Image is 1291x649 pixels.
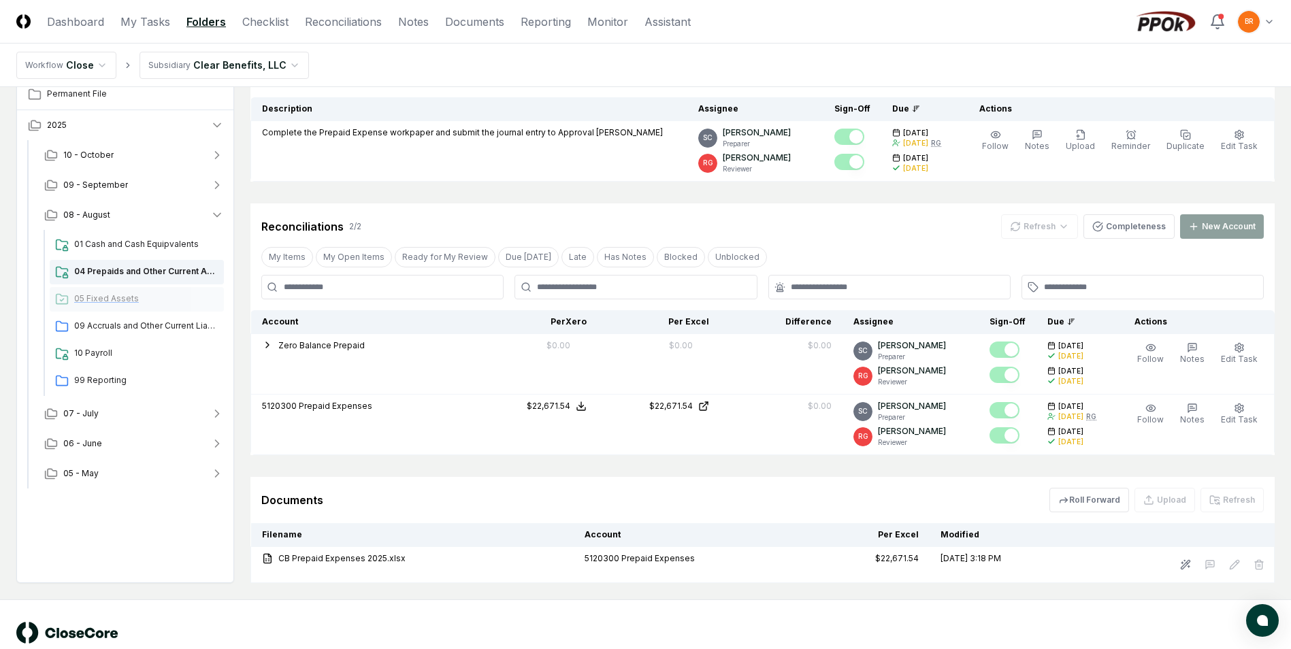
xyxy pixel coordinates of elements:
span: 09 - September [63,179,128,191]
div: RG [1086,412,1096,422]
span: 09 Accruals and Other Current Liabilities [74,320,218,332]
span: SC [858,346,868,356]
span: [DATE] [903,128,928,138]
div: [DATE] [903,163,928,173]
a: My Tasks [120,14,170,30]
p: [PERSON_NAME] [878,400,946,412]
a: Reconciliations [305,14,382,30]
a: $22,671.54 [608,400,709,412]
p: Reviewer [878,437,946,448]
button: Has Notes [597,247,654,267]
button: Reminder [1109,127,1153,155]
span: Notes [1180,354,1205,364]
span: Edit Task [1221,414,1258,425]
button: Notes [1177,400,1207,429]
a: Dashboard [47,14,104,30]
button: Mark complete [990,427,1019,444]
th: Description [251,97,688,121]
div: Workflow [25,59,63,71]
span: Follow [1137,414,1164,425]
div: $0.00 [808,339,832,352]
button: Roll Forward [1049,488,1129,512]
span: 05 - May [63,467,99,480]
button: Mark complete [834,129,864,145]
div: 5120300 Prepaid Expenses [585,552,797,565]
button: $22,671.54 [527,400,587,412]
p: Reviewer [723,164,791,174]
a: 01 Cash and Cash Equipvalents [50,233,224,257]
a: Permanent File [17,80,235,110]
span: Notes [1025,141,1049,151]
span: [DATE] [1058,401,1083,412]
div: [DATE] [1058,412,1083,422]
span: Edit Task [1221,141,1258,151]
button: Follow [979,127,1011,155]
span: 06 - June [63,437,102,450]
nav: breadcrumb [16,52,309,79]
div: $22,671.54 [875,552,919,565]
th: Per Excel [598,310,720,334]
button: Notes [1022,127,1052,155]
span: Notes [1180,414,1205,425]
p: [PERSON_NAME] [723,152,791,164]
span: 05 Fixed Assets [74,293,218,305]
span: Follow [1137,354,1164,364]
span: SC [858,406,868,416]
th: Assignee [687,97,823,121]
button: Mark complete [990,367,1019,383]
div: Due [1047,316,1102,328]
a: 09 Accruals and Other Current Liabilities [50,314,224,339]
p: [PERSON_NAME] [723,127,791,139]
button: 2025 [17,110,235,140]
div: Documents [261,492,323,508]
button: 05 - May [33,459,235,488]
span: 07 - July [63,407,99,420]
a: Monitor [587,14,628,30]
span: 01 Cash and Cash Equipvalents [74,238,218,250]
div: 08 - August [33,230,235,399]
div: 2 / 2 [349,220,361,233]
span: Reminder [1111,141,1150,151]
p: Complete the Prepaid Expense workpaper and submit the journal entry to Approval [PERSON_NAME] [262,127,663,139]
span: Zero Balance Prepaid [278,340,365,350]
span: [DATE] [1058,427,1083,437]
button: 10 - October [33,140,235,170]
p: [PERSON_NAME] [878,339,946,352]
p: Preparer [878,412,946,422]
th: Filename [251,523,574,547]
div: [DATE] [903,138,928,148]
span: BR [1245,16,1254,27]
button: BR [1237,10,1261,34]
span: SC [703,133,713,143]
button: Edit Task [1218,339,1260,368]
button: Notes [1177,339,1207,368]
div: Due [892,103,947,115]
button: Due Today [498,247,559,267]
a: 99 Reporting [50,369,224,393]
p: Preparer [723,139,791,149]
button: My Open Items [316,247,392,267]
img: logo [16,622,118,644]
span: 2025 [47,119,67,131]
div: [DATE] [1058,437,1083,447]
button: Duplicate [1164,127,1207,155]
a: CB Prepaid Expenses 2025.xlsx [262,552,563,565]
button: Follow [1134,400,1166,429]
th: Assignee [843,310,979,334]
div: $22,671.54 [649,400,693,412]
span: [DATE] [1058,341,1083,351]
div: [DATE] [1058,351,1083,361]
div: $22,671.54 [527,400,570,412]
span: 5120300 [262,401,297,411]
button: 08 - August [33,200,235,230]
div: $0.00 [808,400,832,412]
p: Preparer [878,352,946,362]
a: Assistant [644,14,691,30]
div: Account [262,316,465,328]
span: Permanent File [47,88,224,100]
button: 07 - July [33,399,235,429]
button: atlas-launcher [1246,604,1279,637]
span: 04 Prepaids and Other Current Assets [74,265,218,278]
span: 08 - August [63,209,110,221]
button: 09 - September [33,170,235,200]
